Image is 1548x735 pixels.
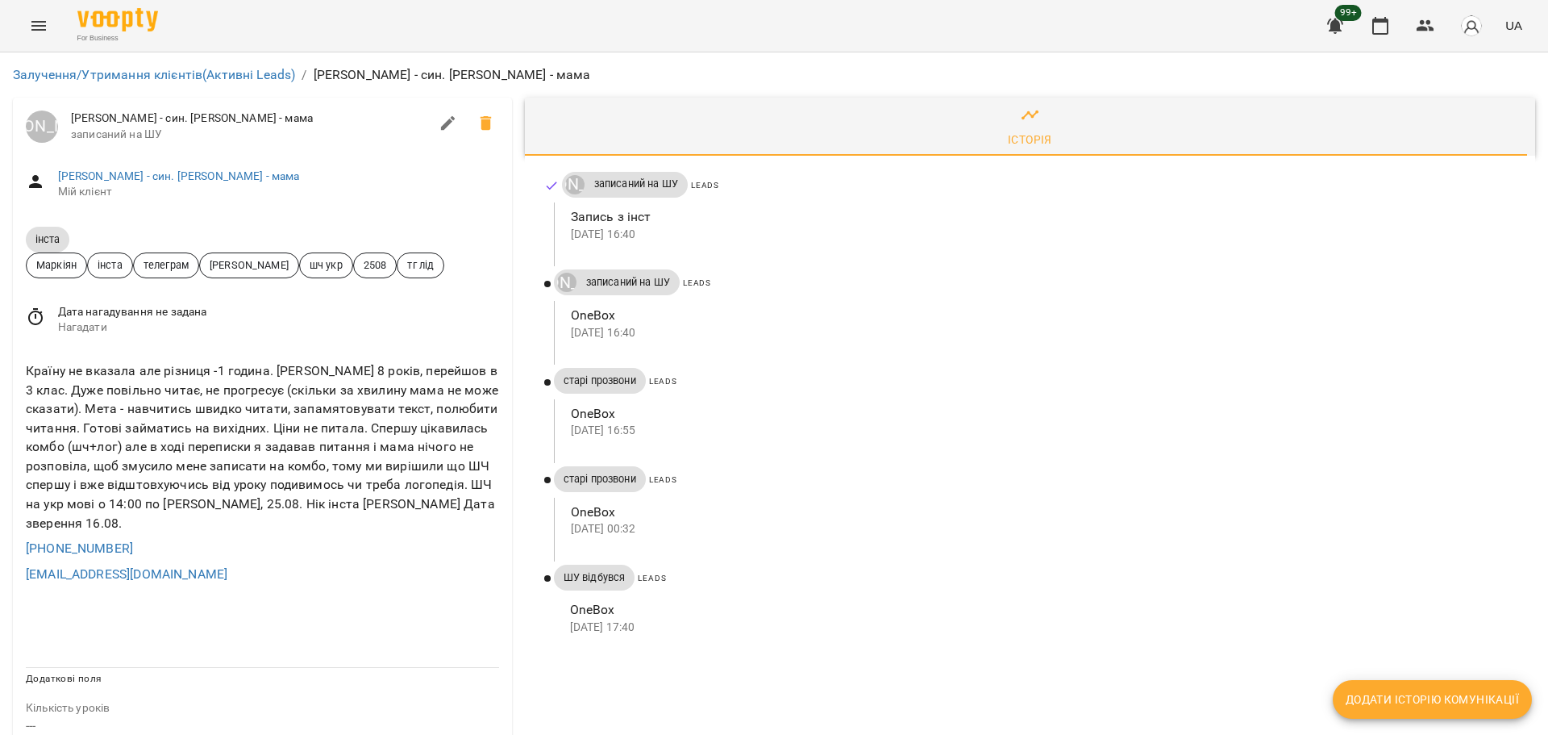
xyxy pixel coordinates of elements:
[302,65,306,85] li: /
[354,257,397,273] span: 2508
[77,33,158,44] span: For Business
[683,278,711,287] span: Leads
[88,257,132,273] span: інста
[571,423,1509,439] p: [DATE] 16:55
[26,566,227,582] a: [EMAIL_ADDRESS][DOMAIN_NAME]
[691,181,719,190] span: Leads
[554,273,576,292] a: [PERSON_NAME]
[1008,130,1052,149] div: Історія
[557,273,576,292] div: Луцук Маркіян
[26,700,499,716] p: field-description
[585,177,688,191] span: записаний на ШУ
[26,541,133,556] a: [PHONE_NUMBER]
[571,404,1509,424] p: OneBox
[576,275,680,290] span: записаний на ШУ
[649,475,677,484] span: Leads
[1460,15,1483,37] img: avatar_s.png
[26,232,69,246] span: інста
[571,207,1509,227] p: Запись з інст
[571,521,1509,537] p: [DATE] 00:32
[26,111,58,143] a: [PERSON_NAME]
[77,8,158,31] img: Voopty Logo
[562,175,585,194] a: [PERSON_NAME]
[554,472,646,487] span: старі прозвони
[58,184,499,200] span: Мій клієнт
[570,600,1509,620] p: OneBox
[13,65,1535,85] nav: breadcrumb
[571,503,1509,522] p: OneBox
[58,169,300,182] a: [PERSON_NAME] - син. [PERSON_NAME] - мама
[571,227,1509,243] p: [DATE] 16:40
[571,325,1509,341] p: [DATE] 16:40
[13,67,295,82] a: Залучення/Утримання клієнтів(Активні Leads)
[554,570,635,585] span: ШУ відбувся
[134,257,198,273] span: телеграм
[71,111,429,127] span: [PERSON_NAME] - син. [PERSON_NAME] - мама
[23,358,502,536] div: Країну не вказала але різниця -1 година. [PERSON_NAME] 8 років, перейшов в 3 клас. Дуже повільно ...
[200,257,298,273] span: [PERSON_NAME]
[58,304,499,320] span: Дата нагадування не задана
[1505,17,1522,34] span: UA
[638,574,666,583] span: Leads
[71,127,429,143] span: записаний на ШУ
[565,175,585,194] div: Луцук Маркіян
[1335,5,1362,21] span: 99+
[19,6,58,45] button: Menu
[397,257,443,273] span: тг лід
[26,673,102,684] span: Додаткові поля
[649,377,677,386] span: Leads
[554,374,646,388] span: старі прозвони
[570,620,1509,636] p: [DATE] 17:40
[58,319,499,336] span: Нагадати
[1333,680,1532,719] button: Додати історію комунікації
[27,257,86,273] span: Маркіян
[571,306,1509,325] p: OneBox
[314,65,591,85] p: [PERSON_NAME] - син. [PERSON_NAME] - мама
[1499,10,1529,40] button: UA
[300,257,352,273] span: шч укр
[1346,690,1519,709] span: Додати історію комунікації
